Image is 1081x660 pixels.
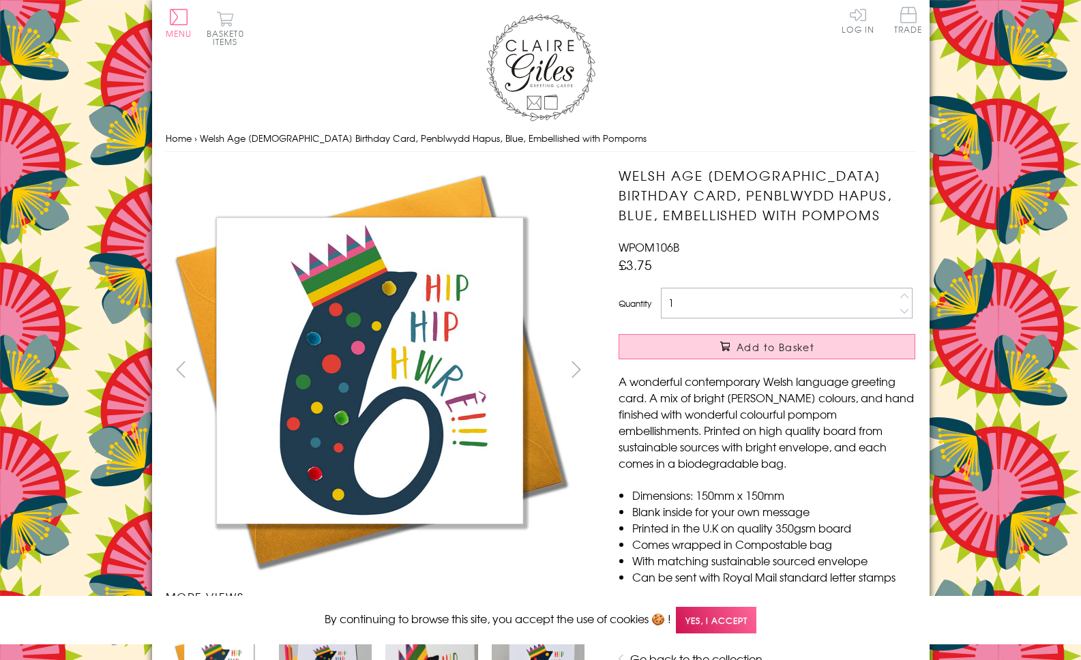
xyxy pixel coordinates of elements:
li: Comes wrapped in Compostable bag [632,536,915,552]
span: 0 items [213,27,244,48]
li: Printed in the U.K on quality 350gsm board [632,520,915,536]
img: Welsh Age 6 Birthday Card, Penblwydd Hapus, Blue, Embellished with Pompoms [165,166,574,575]
li: With matching sustainable sourced envelope [632,552,915,569]
label: Quantity [619,297,651,310]
button: Menu [166,9,192,37]
a: Trade [894,7,923,36]
a: Log In [842,7,874,33]
button: next [561,354,591,385]
span: › [194,132,197,145]
nav: breadcrumbs [166,125,916,153]
li: Dimensions: 150mm x 150mm [632,487,915,503]
a: Home [166,132,192,145]
img: Claire Giles Greetings Cards [486,14,595,121]
span: Trade [894,7,923,33]
li: Can be sent with Royal Mail standard letter stamps [632,569,915,585]
span: Menu [166,27,192,40]
span: WPOM106B [619,239,679,255]
img: Welsh Age 6 Birthday Card, Penblwydd Hapus, Blue, Embellished with Pompoms [591,166,1001,575]
span: Yes, I accept [676,607,756,633]
h3: More views [166,588,592,605]
p: A wonderful contemporary Welsh language greeting card. A mix of bright [PERSON_NAME] colours, and... [619,373,915,471]
span: Welsh Age [DEMOGRAPHIC_DATA] Birthday Card, Penblwydd Hapus, Blue, Embellished with Pompoms [200,132,647,145]
button: Basket0 items [207,11,244,46]
button: Add to Basket [619,334,915,359]
h1: Welsh Age [DEMOGRAPHIC_DATA] Birthday Card, Penblwydd Hapus, Blue, Embellished with Pompoms [619,166,915,224]
button: prev [166,354,196,385]
span: £3.75 [619,255,652,274]
span: Add to Basket [737,340,814,354]
li: Blank inside for your own message [632,503,915,520]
